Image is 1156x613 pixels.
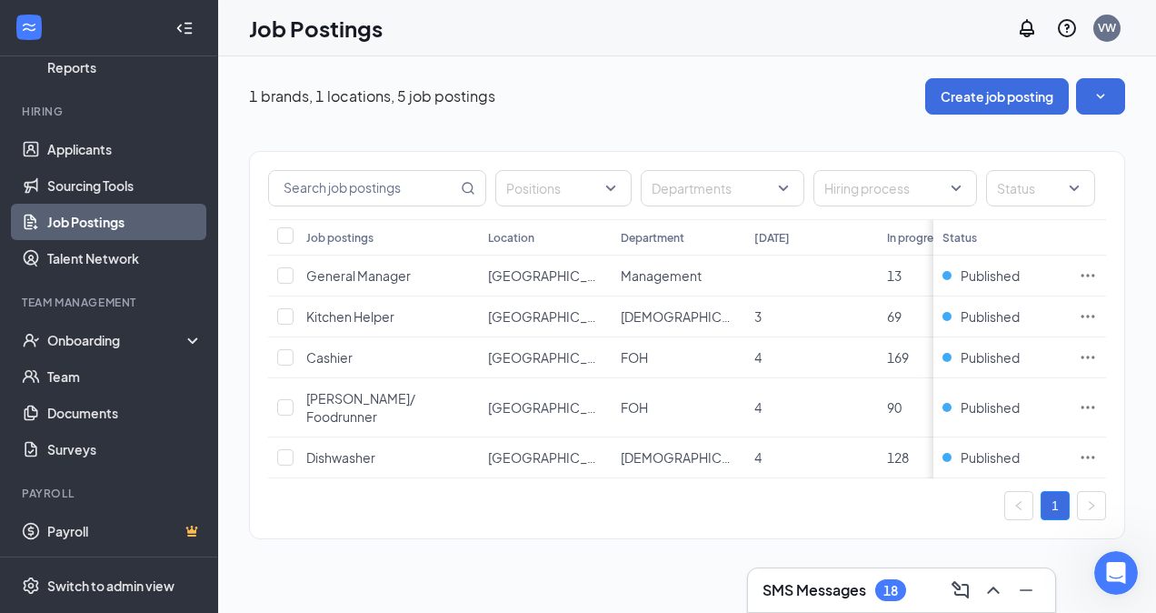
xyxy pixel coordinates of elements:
[80,315,303,329] a: [EMAIL_ADDRESS][DOMAIN_NAME]
[883,583,898,598] div: 18
[306,449,375,466] span: Dishwasher
[1041,492,1069,519] a: 1
[57,474,72,488] button: Emoji picker
[306,390,415,425] span: [PERSON_NAME]/ Foodrunner
[12,7,46,42] button: go back
[15,357,349,537] div: Kiara says…
[312,467,341,496] button: Send a message…
[612,437,744,478] td: BOH
[22,295,199,310] div: Team Management
[47,431,203,467] a: Surveys
[43,99,284,116] li: Contact Number
[15,357,298,504] div: Thank you, [PERSON_NAME]! Please expect the proper team to reach out to you either via call or em...
[1056,17,1078,39] svg: QuestionInfo
[180,226,349,266] div: can you help to check
[1041,491,1070,520] li: 1
[754,349,762,366] span: 4
[172,196,334,214] div: I already provided [DATE]
[745,219,878,256] th: [DATE]
[754,308,762,325] span: 3
[933,219,1070,256] th: Status
[22,577,40,595] svg: Settings
[479,256,612,296] td: Alderwood Mall
[479,437,612,478] td: Alderwood Mall
[621,399,648,416] span: FOH
[1076,78,1125,115] button: SmallChevronDown
[1079,398,1097,417] svg: Ellipses
[88,23,169,41] p: Active 2h ago
[306,267,411,284] span: General Manager
[754,449,762,466] span: 4
[20,18,38,36] svg: WorkstreamLogo
[15,185,349,226] div: Vicky says…
[961,307,1020,326] span: Published
[887,308,902,325] span: 69
[488,267,621,284] span: [GEOGRAPHIC_DATA]
[15,31,298,170] div: Please provide us with the following information for the additional location:Contact NameContact ...
[878,219,1011,256] th: In progress
[887,267,902,284] span: 13
[479,378,612,437] td: Alderwood Mall
[306,349,353,366] span: Cashier
[47,331,187,349] div: Onboarding
[47,358,203,395] a: Team
[887,399,902,416] span: 90
[175,19,194,37] svg: Collapse
[22,486,199,501] div: Payroll
[194,236,334,255] div: can you help to check
[284,7,319,42] button: Home
[479,296,612,337] td: Alderwood Mall
[1077,491,1106,520] li: Next Page
[47,131,203,167] a: Applicants
[52,10,81,39] img: Profile image for Kiara
[961,398,1020,417] span: Published
[1077,491,1106,520] button: right
[319,7,352,40] div: Close
[621,230,684,246] div: Department
[22,331,40,349] svg: UserCheck
[961,448,1020,467] span: Published
[269,171,457,206] input: Search job postings
[43,142,284,159] li: Best time to Talk
[15,436,348,467] textarea: Message…
[1079,348,1097,367] svg: Ellipses
[1013,500,1024,511] span: left
[488,308,621,325] span: [GEOGRAPHIC_DATA]
[157,185,349,225] div: I already provided [DATE]
[15,267,349,357] div: Vicky says…
[249,86,495,106] p: 1 brands, 1 locations, 5 job postings
[1094,551,1138,595] iframe: Intercom live chat
[1004,491,1033,520] button: left
[754,399,762,416] span: 4
[47,204,203,240] a: Job Postings
[1016,17,1038,39] svg: Notifications
[15,31,349,185] div: Kiara says…
[612,296,744,337] td: BOH
[88,9,125,23] h1: Kiara
[762,580,866,600] h3: SMS Messages
[461,181,475,196] svg: MagnifyingGlass
[47,513,203,549] a: PayrollCrown
[925,78,1069,115] button: Create job posting
[488,230,534,246] div: Location
[950,579,972,601] svg: ComposeMessage
[15,226,349,267] div: Vicky says…
[86,474,101,488] button: Gif picker
[961,348,1020,367] span: Published
[306,230,374,246] div: Job postings
[488,349,621,366] span: [GEOGRAPHIC_DATA]
[1098,20,1116,35] div: VW
[80,278,334,332] div: contact name: [PERSON_NAME], Number: 4256796506 Email: ,
[43,121,284,138] li: Contact Email
[612,337,744,378] td: FOH
[47,240,203,276] a: Talent Network
[1079,307,1097,326] svg: Ellipses
[612,256,744,296] td: Management
[65,267,349,343] div: contact name: [PERSON_NAME], Number: 4256796506 Email:[EMAIL_ADDRESS][DOMAIN_NAME],
[621,449,762,466] span: [DEMOGRAPHIC_DATA]
[47,49,203,85] a: Reports
[488,399,621,416] span: [GEOGRAPHIC_DATA]
[612,378,744,437] td: FOH
[47,577,174,595] div: Switch to admin view
[137,74,249,88] span: Support Request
